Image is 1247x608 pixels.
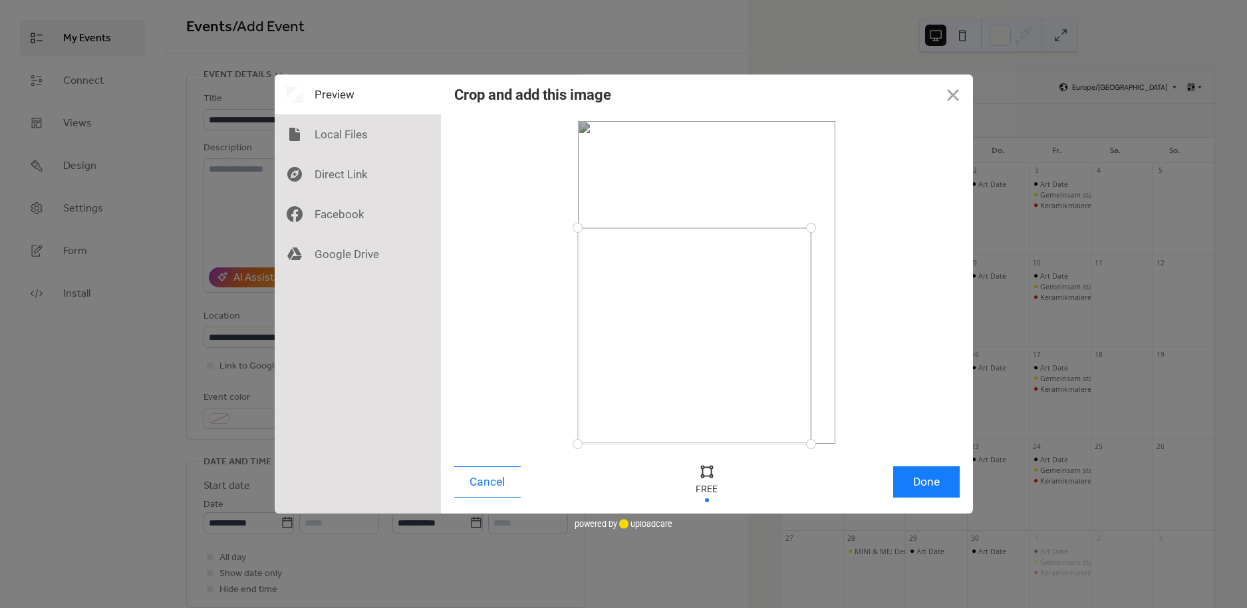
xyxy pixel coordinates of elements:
[275,114,441,154] div: Local Files
[275,154,441,194] div: Direct Link
[933,75,973,114] button: Close
[617,519,672,529] a: uploadcare
[575,514,672,533] div: powered by
[893,466,960,498] button: Done
[275,75,441,114] div: Preview
[275,194,441,234] div: Facebook
[454,86,611,103] div: Crop and add this image
[275,234,441,274] div: Google Drive
[454,466,521,498] button: Cancel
